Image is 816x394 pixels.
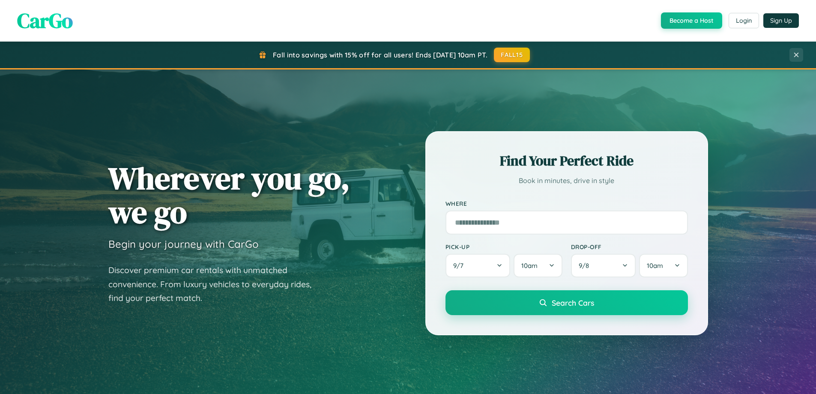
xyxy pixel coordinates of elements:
[108,161,350,229] h1: Wherever you go, we go
[445,243,562,250] label: Pick-up
[108,238,259,250] h3: Begin your journey with CarGo
[445,254,511,277] button: 9/7
[445,290,688,315] button: Search Cars
[552,298,594,307] span: Search Cars
[445,174,688,187] p: Book in minutes, drive in style
[453,262,468,270] span: 9 / 7
[729,13,759,28] button: Login
[647,262,663,270] span: 10am
[639,254,687,277] button: 10am
[17,6,73,35] span: CarGo
[445,200,688,207] label: Where
[494,48,530,62] button: FALL15
[763,13,799,28] button: Sign Up
[571,243,688,250] label: Drop-off
[661,12,722,29] button: Become a Host
[273,51,487,59] span: Fall into savings with 15% off for all users! Ends [DATE] 10am PT.
[521,262,538,270] span: 10am
[514,254,562,277] button: 10am
[571,254,636,277] button: 9/8
[108,263,323,305] p: Discover premium car rentals with unmatched convenience. From luxury vehicles to everyday rides, ...
[445,151,688,170] h2: Find Your Perfect Ride
[579,262,593,270] span: 9 / 8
